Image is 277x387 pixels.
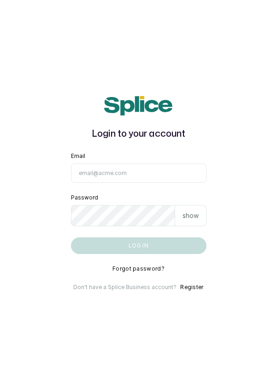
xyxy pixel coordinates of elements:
label: Email [71,152,85,160]
h1: Login to your account [71,127,206,141]
button: Log in [71,237,206,254]
button: Forgot password? [112,265,165,272]
label: Password [71,194,98,201]
p: Don't have a Splice Business account? [73,284,177,291]
button: Register [180,284,203,291]
input: email@acme.com [71,163,206,183]
p: show [183,211,199,220]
